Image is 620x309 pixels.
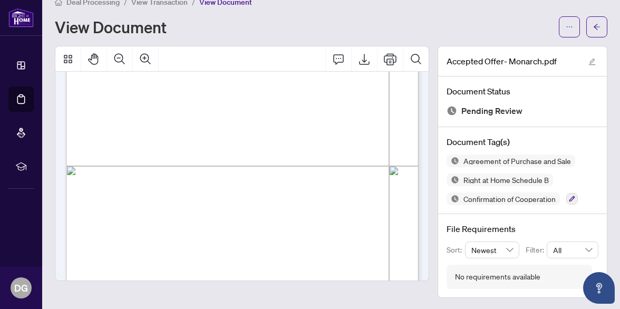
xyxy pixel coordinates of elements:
img: Document Status [447,105,457,116]
img: Status Icon [447,154,459,167]
button: Open asap [583,272,615,304]
img: Status Icon [447,192,459,205]
span: Pending Review [461,104,522,118]
span: All [553,242,592,258]
img: Status Icon [447,173,459,186]
h4: Document Tag(s) [447,136,598,148]
h4: File Requirements [447,223,598,235]
div: No requirements available [455,271,540,283]
h1: View Document [55,18,167,35]
p: Filter: [526,244,547,256]
span: ellipsis [566,23,573,31]
span: Confirmation of Cooperation [459,195,560,202]
span: Right at Home Schedule B [459,176,553,184]
span: arrow-left [593,23,600,31]
h4: Document Status [447,85,598,98]
span: Newest [471,242,514,258]
span: Agreement of Purchase and Sale [459,157,575,165]
p: Sort: [447,244,465,256]
span: DG [14,281,28,295]
span: edit [588,58,596,65]
img: logo [8,8,34,27]
span: Accepted Offer- Monarch.pdf [447,55,557,67]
